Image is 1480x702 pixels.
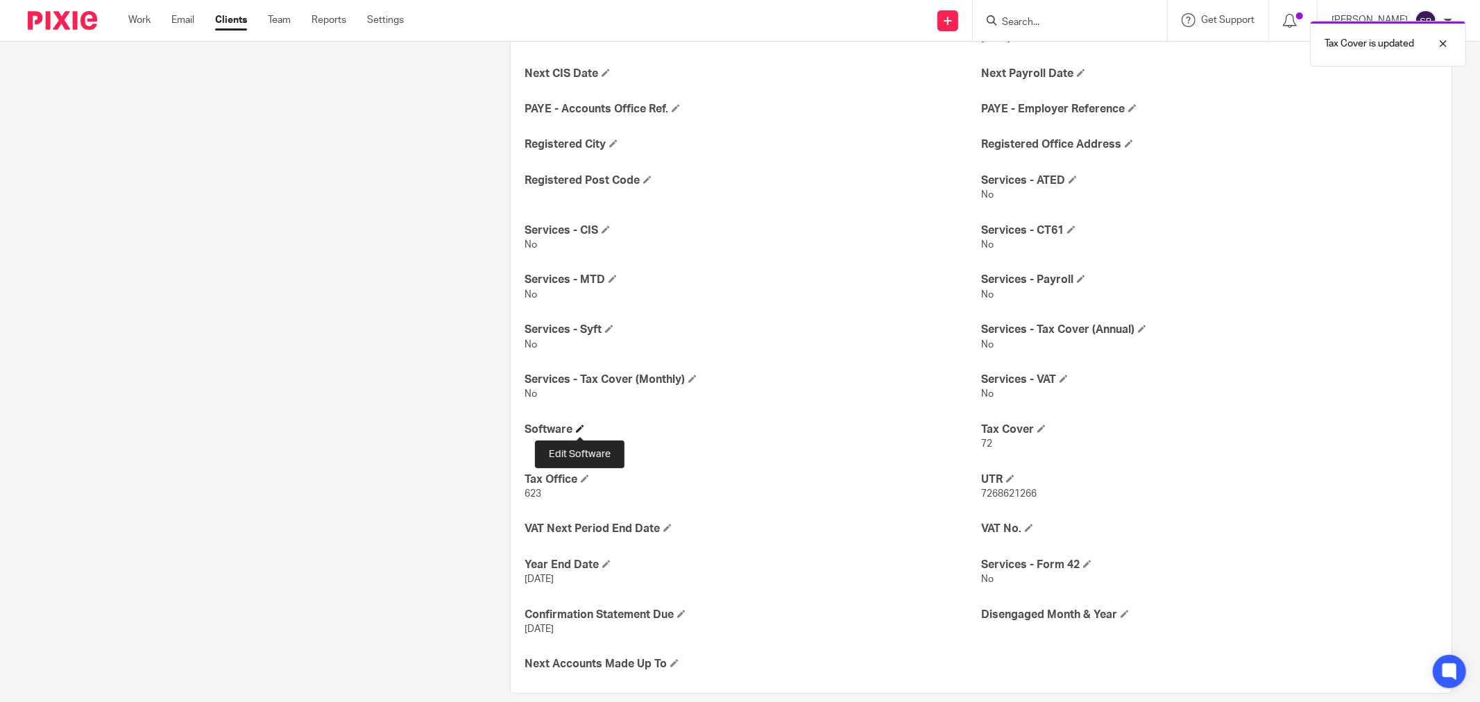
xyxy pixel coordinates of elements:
[525,173,981,188] h4: Registered Post Code
[981,489,1037,499] span: 7268621266
[981,223,1438,238] h4: Services - CT61
[525,273,981,287] h4: Services - MTD
[525,373,981,387] h4: Services - Tax Cover (Monthly)
[525,574,554,584] span: [DATE]
[171,13,194,27] a: Email
[525,240,537,250] span: No
[215,13,247,27] a: Clients
[981,102,1438,117] h4: PAYE - Employer Reference
[525,558,981,572] h4: Year End Date
[128,13,151,27] a: Work
[981,67,1438,81] h4: Next Payroll Date
[981,422,1438,437] h4: Tax Cover
[525,340,537,350] span: No
[981,608,1438,622] h4: Disengaged Month & Year
[981,240,994,250] span: No
[28,11,97,30] img: Pixie
[981,323,1438,337] h4: Services - Tax Cover (Annual)
[525,102,981,117] h4: PAYE - Accounts Office Ref.
[981,522,1438,536] h4: VAT No.
[981,340,994,350] span: No
[981,472,1438,487] h4: UTR
[525,522,981,536] h4: VAT Next Period End Date
[981,373,1438,387] h4: Services - VAT
[312,13,346,27] a: Reports
[981,273,1438,287] h4: Services - Payroll
[525,137,981,152] h4: Registered City
[525,608,981,622] h4: Confirmation Statement Due
[268,13,291,27] a: Team
[1325,37,1414,51] p: Tax Cover is updated
[981,558,1438,572] h4: Services - Form 42
[525,223,981,238] h4: Services - CIS
[525,67,981,81] h4: Next CIS Date
[981,290,994,300] span: No
[1415,10,1437,32] img: svg%3E
[367,13,404,27] a: Settings
[525,489,541,499] span: 623
[981,389,994,399] span: No
[525,472,981,487] h4: Tax Office
[525,389,537,399] span: No
[981,137,1438,152] h4: Registered Office Address
[525,290,537,300] span: No
[981,173,1438,188] h4: Services - ATED
[525,624,554,634] span: [DATE]
[525,323,981,337] h4: Services - Syft
[981,439,992,449] span: 72
[981,574,994,584] span: No
[525,422,981,437] h4: Software
[525,657,981,671] h4: Next Accounts Made Up To
[981,190,994,200] span: No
